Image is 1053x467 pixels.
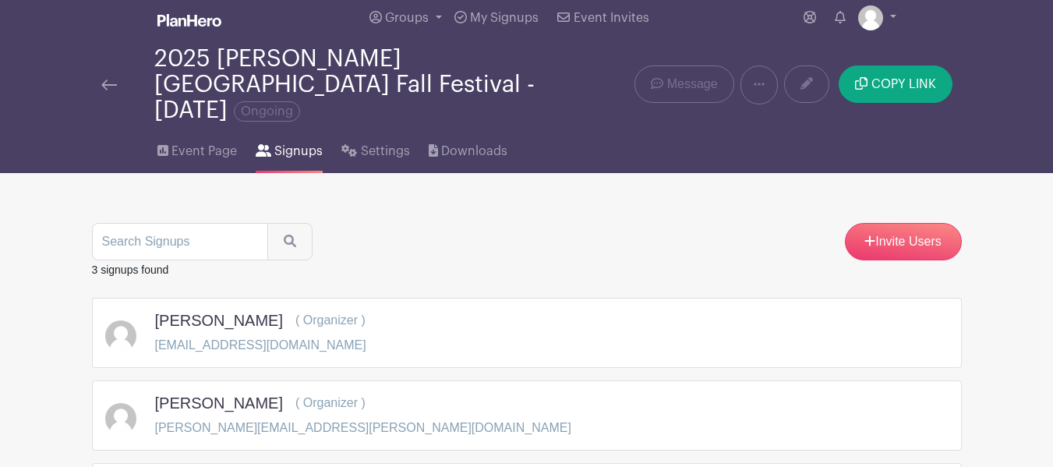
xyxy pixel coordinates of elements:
[839,65,952,103] button: COPY LINK
[385,12,429,24] span: Groups
[295,396,366,409] span: ( Organizer )
[234,101,300,122] span: Ongoing
[574,12,649,24] span: Event Invites
[92,223,268,260] input: Search Signups
[429,123,507,173] a: Downloads
[154,46,578,123] div: 2025 [PERSON_NAME][GEOGRAPHIC_DATA] Fall Festival - [DATE]
[341,123,409,173] a: Settings
[634,65,733,103] a: Message
[157,14,221,27] img: logo_white-6c42ec7e38ccf1d336a20a19083b03d10ae64f83f12c07503d8b9e83406b4c7d.svg
[155,311,283,330] h5: [PERSON_NAME]
[155,394,283,412] h5: [PERSON_NAME]
[470,12,539,24] span: My Signups
[105,320,136,352] img: default-ce2991bfa6775e67f084385cd625a349d9dcbb7a52a09fb2fda1e96e2d18dcdb.png
[361,142,410,161] span: Settings
[274,142,323,161] span: Signups
[157,123,237,173] a: Event Page
[105,403,136,434] img: default-ce2991bfa6775e67f084385cd625a349d9dcbb7a52a09fb2fda1e96e2d18dcdb.png
[256,123,323,173] a: Signups
[871,78,936,90] span: COPY LINK
[171,142,237,161] span: Event Page
[155,336,366,355] p: [EMAIL_ADDRESS][DOMAIN_NAME]
[101,80,117,90] img: back-arrow-29a5d9b10d5bd6ae65dc969a981735edf675c4d7a1fe02e03b50dbd4ba3cdb55.svg
[295,313,366,327] span: ( Organizer )
[441,142,507,161] span: Downloads
[92,264,169,276] small: 3 signups found
[858,5,883,30] img: default-ce2991bfa6775e67f084385cd625a349d9dcbb7a52a09fb2fda1e96e2d18dcdb.png
[845,223,962,260] a: Invite Users
[667,75,718,94] span: Message
[155,419,571,437] p: [PERSON_NAME][EMAIL_ADDRESS][PERSON_NAME][DOMAIN_NAME]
